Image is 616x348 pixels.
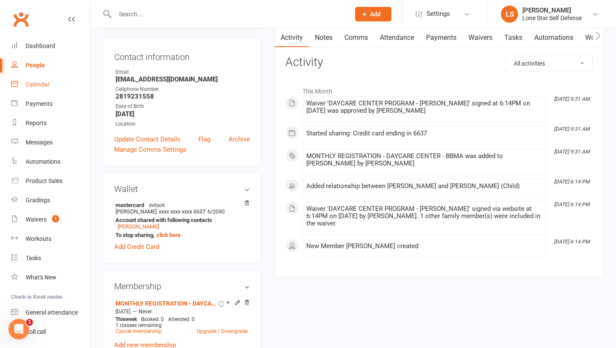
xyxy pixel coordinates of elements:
li: [PERSON_NAME] [114,200,250,240]
li: This Month [285,82,593,96]
span: default [146,201,167,208]
div: Cellphone Number [115,85,250,93]
a: Upgrade / Downgrade [197,328,248,334]
div: MONTHLY REGISTRATION - DAYCARE CENTER - BBMA was added to [PERSON_NAME] by [PERSON_NAME] [306,153,542,167]
span: This [115,316,125,322]
input: Search... [113,8,344,20]
div: Automations [26,158,60,165]
a: Update Contact Details [114,134,181,144]
span: 1 classes remaining [115,322,162,328]
a: MONTHLY REGISTRATION - DAYCARE CENTER - BBMA [115,300,216,307]
span: Booked: 0 [141,316,164,322]
span: Never [139,309,152,315]
span: [DATE] [115,309,130,315]
a: What's New [11,268,90,287]
div: Calendar [26,81,50,88]
a: Dashboard [11,36,90,56]
div: Gradings [26,197,50,204]
a: Tasks [11,249,90,268]
h3: Contact information [114,49,250,62]
a: Waivers 1 [11,210,90,229]
strong: To stop sharing, [115,232,246,238]
iframe: Intercom live chat [9,319,29,339]
a: Automations [528,28,579,48]
i: [DATE] 6:14 PM [554,179,589,185]
div: Reports [26,120,47,126]
div: week [113,316,139,322]
span: Add [370,11,381,18]
i: [DATE] 9:31 AM [554,126,589,132]
a: Product Sales [11,171,90,191]
a: Payments [11,94,90,114]
strong: [EMAIL_ADDRESS][DOMAIN_NAME] [115,75,250,83]
a: [PERSON_NAME] [118,223,159,230]
strong: Account shared with following contacts [115,217,246,223]
div: Waiver 'DAYCARE CENTER PROGRAM - [PERSON_NAME]' signed via website at 6:14PM on [DATE] by [PERSON... [306,205,542,227]
div: Started sharing: Credit card ending in 6637 [306,130,542,137]
span: Attended: 0 [168,316,195,322]
div: — [113,308,250,315]
a: Automations [11,152,90,171]
div: Email [115,68,250,76]
div: Lone Star Self Defense [522,14,582,22]
a: General attendance kiosk mode [11,303,90,322]
strong: mastercard [115,201,246,208]
div: LS [501,6,518,23]
span: 1 [52,215,59,222]
a: Archive [228,134,250,144]
a: Add Credit Card [114,242,159,252]
a: Calendar [11,75,90,94]
a: Attendance [374,28,420,48]
i: [DATE] 9:31 AM [554,149,589,155]
div: Messages [26,139,53,146]
div: People [26,62,45,69]
div: Payments [26,100,53,107]
div: Added relationship between [PERSON_NAME] and [PERSON_NAME] (Child) [306,183,542,190]
span: Settings [426,4,450,24]
a: Manage Comms Settings [114,144,187,155]
h3: Membership [114,282,250,291]
a: click here [157,232,181,238]
a: Messages [11,133,90,152]
h3: Activity [285,56,593,69]
div: Waiver 'DAYCARE CENTER PROGRAM - [PERSON_NAME]' signed at 6:14PM on [DATE] was approved by [PERSO... [306,100,542,114]
a: Reports [11,114,90,133]
a: Clubworx [10,9,32,30]
a: Roll call [11,322,90,342]
a: Activity [275,28,309,48]
a: Comms [338,28,374,48]
a: Cancel membership [115,328,162,334]
div: Date of Birth [115,102,250,111]
span: xxxx xxxx xxxx 6637 [159,208,205,215]
div: Dashboard [26,42,55,49]
div: Location [115,120,250,128]
a: Gradings [11,191,90,210]
div: Product Sales [26,177,62,184]
div: What's New [26,274,56,281]
i: [DATE] 9:31 AM [554,96,589,102]
a: People [11,56,90,75]
h3: Wallet [114,184,250,194]
div: New Member [PERSON_NAME] created [306,243,542,250]
div: General attendance [26,309,78,316]
i: [DATE] 6:14 PM [554,239,589,245]
div: Workouts [26,235,51,242]
a: Workouts [11,229,90,249]
div: Waivers [26,216,47,223]
strong: [DATE] [115,110,250,118]
div: Tasks [26,255,41,261]
a: Payments [420,28,462,48]
a: Flag [198,134,210,144]
span: 1 [26,319,33,326]
button: Add [355,7,391,21]
a: Waivers [462,28,498,48]
strong: 2819231558 [115,93,250,100]
a: Tasks [498,28,528,48]
a: Notes [309,28,338,48]
div: Roll call [26,328,46,335]
span: 6/2030 [207,208,225,215]
i: [DATE] 6:14 PM [554,201,589,207]
div: [PERSON_NAME] [522,6,582,14]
